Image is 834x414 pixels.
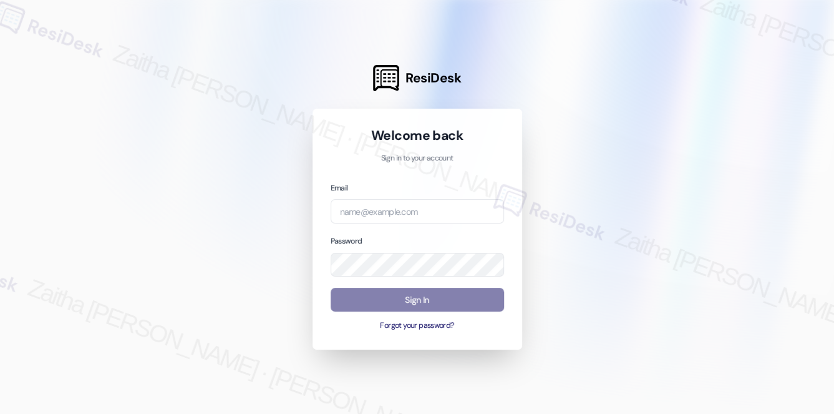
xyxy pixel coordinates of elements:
p: Sign in to your account [331,153,504,164]
label: Email [331,183,348,193]
label: Password [331,236,362,246]
span: ResiDesk [405,69,461,87]
input: name@example.com [331,199,504,224]
img: ResiDesk Logo [373,65,399,91]
button: Sign In [331,288,504,312]
button: Forgot your password? [331,320,504,332]
h1: Welcome back [331,127,504,144]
